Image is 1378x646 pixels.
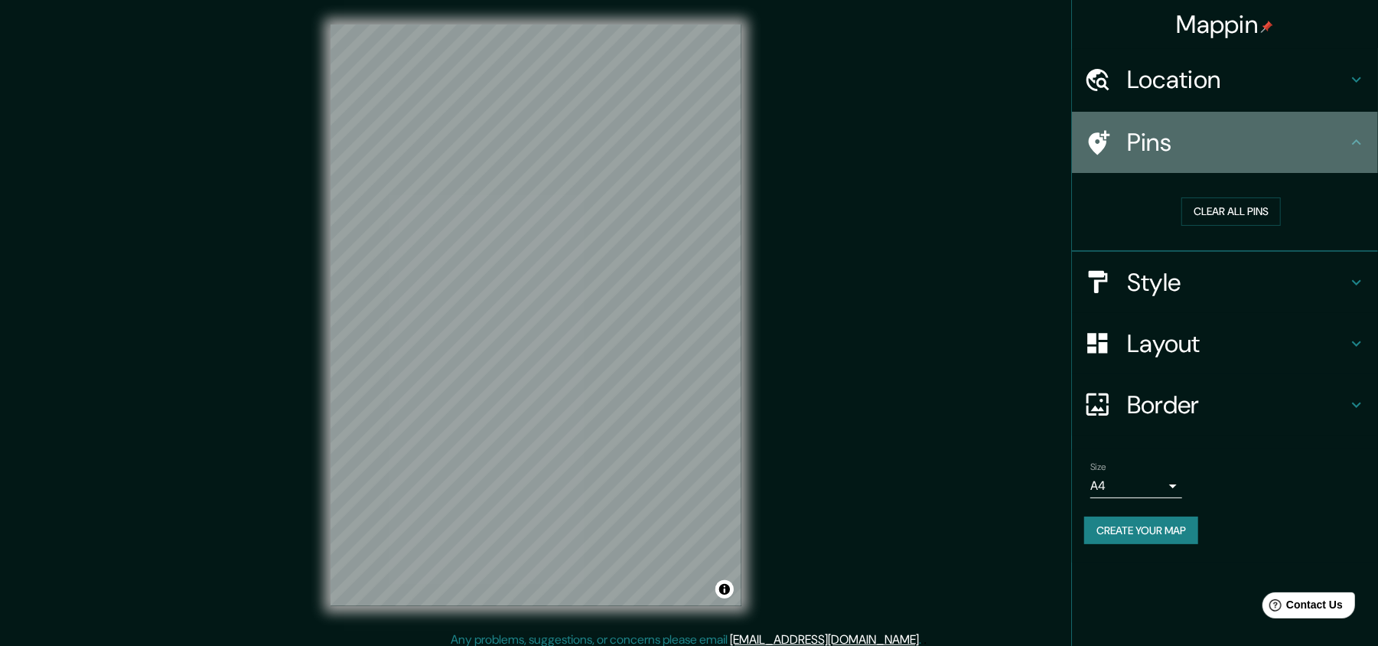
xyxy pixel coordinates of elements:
h4: Style [1127,267,1347,298]
h4: Pins [1127,127,1347,158]
h4: Location [1127,64,1347,95]
button: Clear all pins [1181,197,1281,226]
img: pin-icon.png [1261,21,1273,33]
label: Size [1090,460,1106,473]
div: A4 [1090,474,1182,498]
div: Style [1072,252,1378,313]
div: Layout [1072,313,1378,374]
canvas: Map [331,24,741,606]
iframe: Help widget launcher [1242,586,1361,629]
h4: Mappin [1177,9,1274,40]
div: Pins [1072,112,1378,173]
div: Border [1072,374,1378,436]
button: Toggle attribution [715,580,734,599]
button: Create your map [1084,517,1198,545]
h4: Border [1127,390,1347,420]
div: Location [1072,49,1378,110]
h4: Layout [1127,328,1347,359]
